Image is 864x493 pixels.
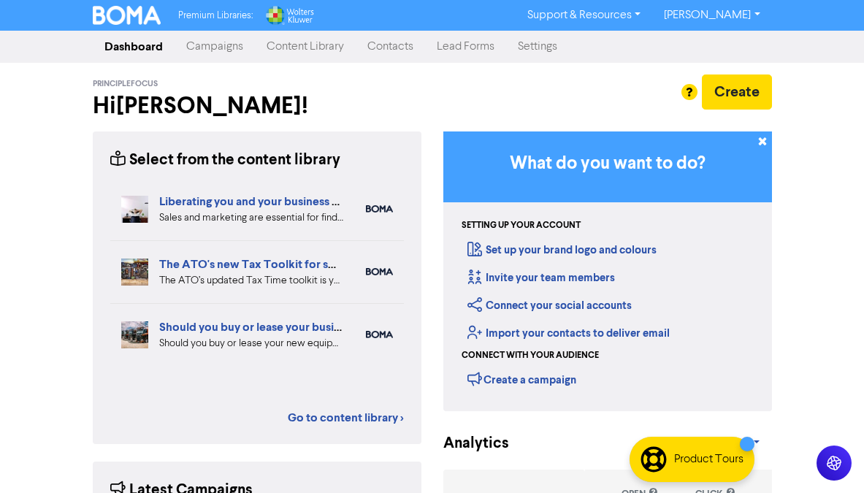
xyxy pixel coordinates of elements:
a: Set up your brand logo and colours [467,243,657,257]
img: boma [366,205,393,213]
a: Dashboard [93,32,175,61]
a: The ATO's new Tax Toolkit for small business owners [159,257,438,272]
span: PrincipleFocus [93,79,158,89]
img: boma_accounting [366,331,393,339]
a: Content Library [255,32,356,61]
div: Should you buy or lease your new equipment? Here are some pros and cons of each. We also can revi... [159,336,344,351]
div: Analytics [443,432,480,455]
a: Liberating you and your business with AI: sales and marketing [159,194,476,209]
a: Connect your social accounts [467,299,632,313]
button: Create [702,74,772,110]
a: Lead Forms [425,32,506,61]
span: Premium Libraries: [178,11,253,20]
a: Support & Resources [516,4,652,27]
h2: Hi [PERSON_NAME] ! [93,92,421,120]
div: Select from the content library [110,149,340,172]
img: BOMA Logo [93,6,161,25]
a: Settings [506,32,569,61]
a: [PERSON_NAME] [652,4,771,27]
a: Should you buy or lease your business assets? [159,320,397,335]
div: Create a campaign [467,368,576,390]
img: Wolters Kluwer [264,6,314,25]
a: Last month [687,429,771,458]
a: Import your contacts to deliver email [467,326,670,340]
div: The ATO’s updated Tax Time toolkit is your 101 guide to business taxes. We’ve summarised the key ... [159,273,344,288]
div: Connect with your audience [462,349,599,362]
div: Setting up your account [462,219,581,232]
iframe: Chat Widget [791,423,864,493]
a: Campaigns [175,32,255,61]
div: Sales and marketing are essential for finding new customers but eat into your business time. We e... [159,210,344,226]
div: Getting Started in BOMA [443,131,772,411]
a: Go to content library > [288,409,404,427]
img: boma [366,268,393,276]
a: Contacts [356,32,425,61]
h3: What do you want to do? [465,153,750,175]
a: Invite your team members [467,271,615,285]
